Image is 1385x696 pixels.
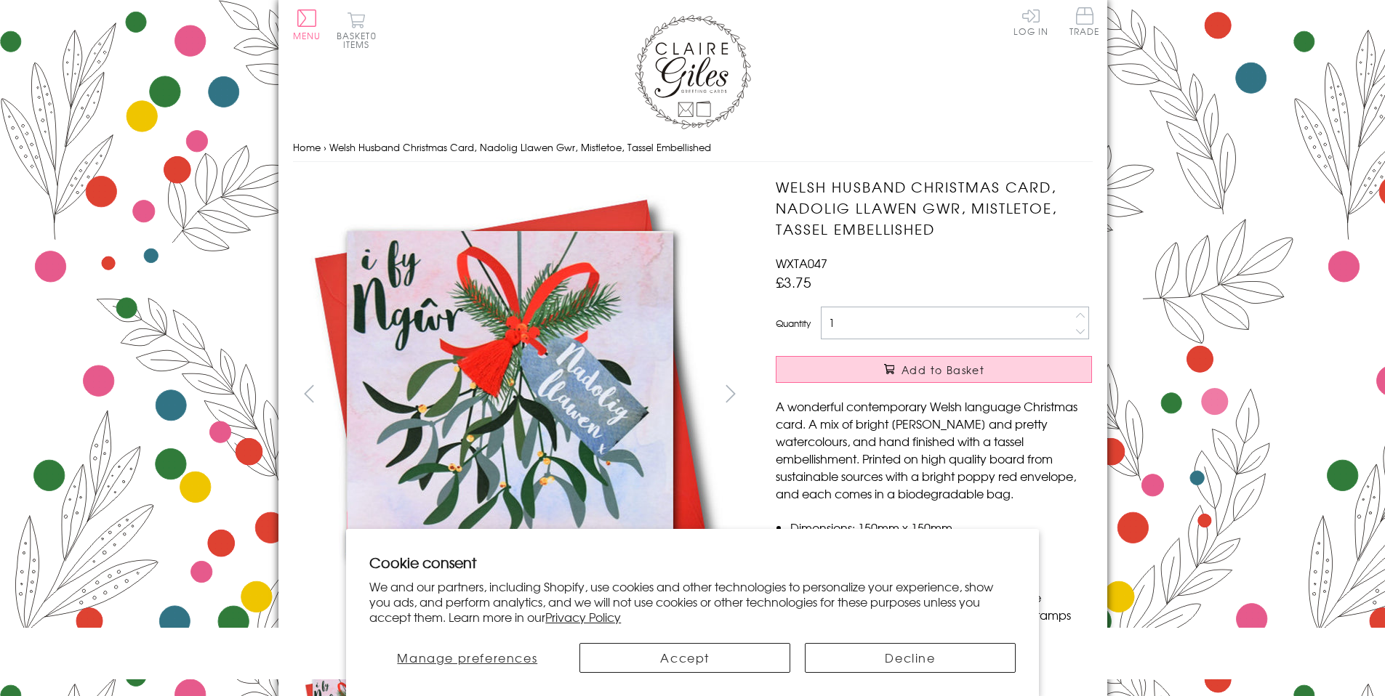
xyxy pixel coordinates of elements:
[343,29,377,51] span: 0 items
[329,140,711,154] span: Welsh Husband Christmas Card, Nadolig Llawen Gwr, Mistletoe, Tassel Embellished
[776,177,1092,239] h1: Welsh Husband Christmas Card, Nadolig Llawen Gwr, Mistletoe, Tassel Embellished
[805,643,1016,673] button: Decline
[776,356,1092,383] button: Add to Basket
[293,377,326,410] button: prev
[1069,7,1100,39] a: Trade
[545,608,621,626] a: Privacy Policy
[369,579,1016,624] p: We and our partners, including Shopify, use cookies and other technologies to personalize your ex...
[324,140,326,154] span: ›
[747,177,1183,612] img: Welsh Husband Christmas Card, Nadolig Llawen Gwr, Mistletoe, Tassel Embellished
[776,317,811,330] label: Quantity
[1013,7,1048,36] a: Log In
[714,377,747,410] button: next
[293,9,321,40] button: Menu
[369,552,1016,572] h2: Cookie consent
[293,140,321,154] a: Home
[776,254,827,272] span: WXTA047
[635,15,751,129] img: Claire Giles Greetings Cards
[369,643,565,673] button: Manage preferences
[293,133,1093,163] nav: breadcrumbs
[1069,7,1100,36] span: Trade
[292,177,728,612] img: Welsh Husband Christmas Card, Nadolig Llawen Gwr, Mistletoe, Tassel Embellished
[293,29,321,42] span: Menu
[337,12,377,49] button: Basket0 items
[579,643,790,673] button: Accept
[776,272,811,292] span: £3.75
[397,649,537,666] span: Manage preferences
[790,519,1092,536] li: Dimensions: 150mm x 150mm
[902,363,984,377] span: Add to Basket
[776,397,1092,502] p: A wonderful contemporary Welsh language Christmas card. A mix of bright [PERSON_NAME] and pretty ...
